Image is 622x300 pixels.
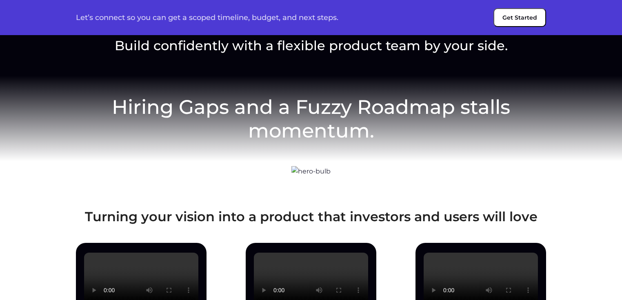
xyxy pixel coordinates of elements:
h2: Hiring Gaps and a Fuzzy Roadmap stalls momentum. [76,96,546,142]
h3: Build confidently with a flexible product team by your side. [8,37,614,55]
img: hero-bulb [291,166,331,177]
iframe: portal-trigger [546,260,622,300]
h3: Turning your vision into a product that investors and users will love [76,209,546,224]
p: Let’s connect so you can get a scoped timeline, budget, and next steps. [76,13,338,22]
button: Get Started [493,8,546,27]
